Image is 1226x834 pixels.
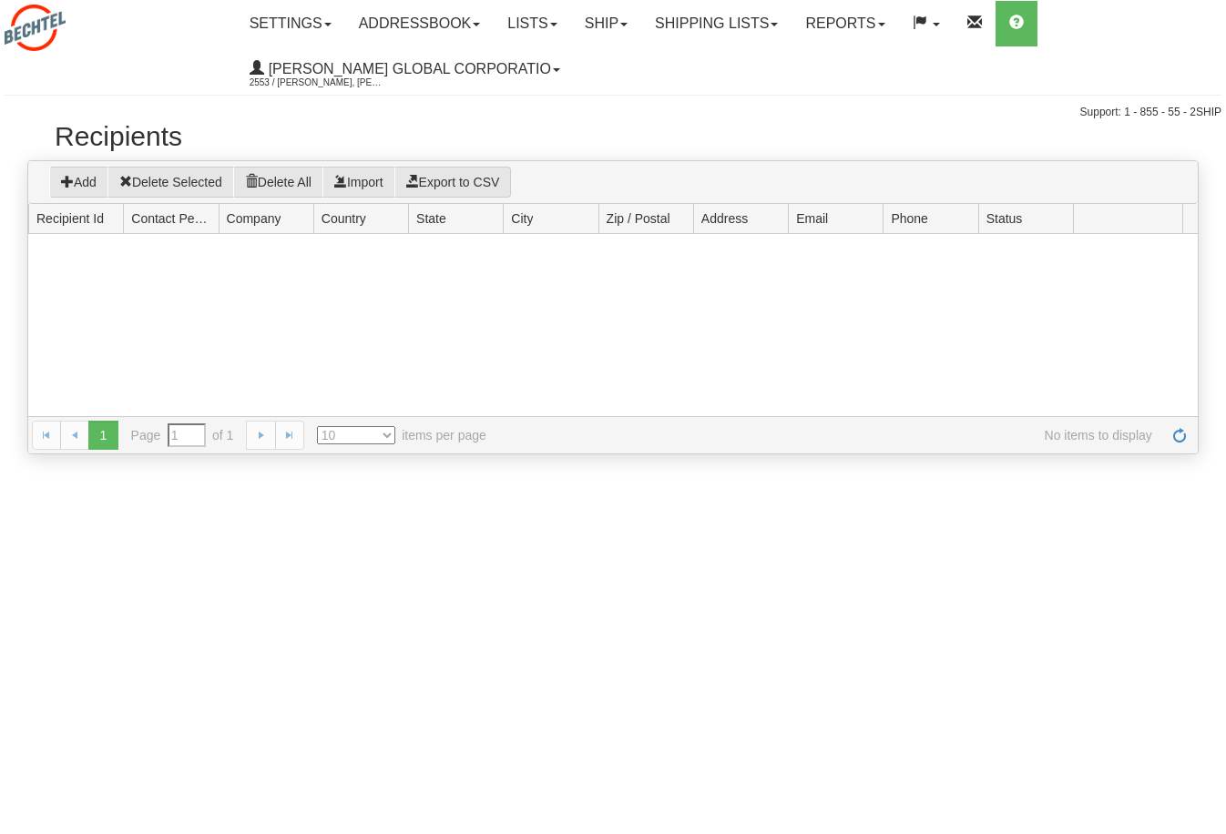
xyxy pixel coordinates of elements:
[494,1,570,46] a: Lists
[107,167,234,198] button: Delete Selected
[1165,421,1194,450] a: Refresh
[891,209,927,228] span: Phone
[131,423,234,447] span: Page of 1
[796,209,828,228] span: Email
[5,5,66,51] img: logo2553.jpg
[512,426,1152,444] span: No items to display
[701,209,748,228] span: Address
[345,1,495,46] a: Addressbook
[416,209,446,228] span: State
[511,209,533,228] span: City
[131,209,210,228] span: Contact Person
[571,1,641,46] a: Ship
[264,61,551,76] span: [PERSON_NAME] Global Corporatio
[607,209,670,228] span: Zip / Postal
[641,1,792,46] a: Shipping lists
[317,426,486,444] span: items per page
[322,167,395,198] button: Import
[322,209,366,228] span: Country
[394,167,512,198] button: Export to CSV
[986,209,1023,228] span: Status
[28,161,1198,204] div: grid toolbar
[792,1,898,46] a: Reports
[227,209,281,228] span: Company
[36,209,104,228] span: Recipient Id
[55,121,1171,151] h2: Recipients
[236,46,574,92] a: [PERSON_NAME] Global Corporatio 2553 / [PERSON_NAME], [PERSON_NAME]
[88,421,117,450] span: 1
[236,1,345,46] a: Settings
[250,74,386,92] span: 2553 / [PERSON_NAME], [PERSON_NAME]
[5,105,1221,120] div: Support: 1 - 855 - 55 - 2SHIP
[233,167,323,198] button: Delete All
[49,167,108,198] button: Add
